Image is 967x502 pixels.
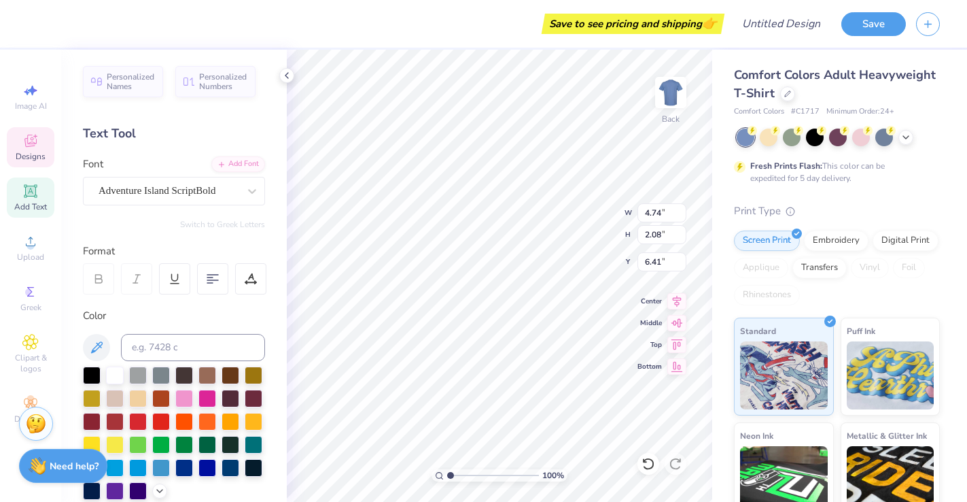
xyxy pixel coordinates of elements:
div: Screen Print [734,231,800,251]
div: Format [83,244,266,259]
strong: Fresh Prints Flash: [750,161,822,171]
div: Foil [893,258,925,278]
span: Puff Ink [847,324,875,338]
span: Middle [637,318,662,328]
div: Vinyl [851,258,889,278]
input: Untitled Design [731,10,831,37]
img: Puff Ink [847,341,934,409]
span: Personalized Numbers [199,72,247,91]
span: Standard [740,324,776,338]
button: Switch to Greek Letters [180,219,265,230]
span: Upload [17,252,44,263]
img: Standard [740,341,828,409]
span: Top [637,340,662,350]
span: Comfort Colors Adult Heavyweight T-Shirt [734,67,936,101]
span: 👉 [702,15,717,31]
span: Clipart & logos [7,352,54,374]
label: Font [83,156,103,172]
div: Applique [734,258,788,278]
div: Embroidery [804,231,868,251]
span: Comfort Colors [734,106,784,118]
div: Rhinestones [734,285,800,305]
img: Back [657,79,684,106]
span: Bottom [637,362,662,371]
strong: Need help? [50,460,99,473]
div: Color [83,308,265,324]
div: Transfers [792,258,847,278]
span: Designs [16,151,46,162]
span: Personalized Names [107,72,155,91]
span: Minimum Order: 24 + [826,106,894,118]
span: Decorate [14,414,47,424]
span: # C1717 [791,106,820,118]
input: e.g. 7428 c [121,334,265,361]
div: Back [662,113,680,125]
span: 100 % [542,469,564,482]
div: This color can be expedited for 5 day delivery. [750,160,917,184]
div: Text Tool [83,124,265,143]
span: Neon Ink [740,429,773,443]
button: Save [841,12,906,36]
span: Image AI [15,101,47,112]
span: Greek [20,302,41,313]
div: Add Font [211,156,265,172]
div: Digital Print [873,231,938,251]
span: Center [637,297,662,306]
span: Add Text [14,201,47,212]
div: Print Type [734,203,940,219]
div: Save to see pricing and shipping [545,14,721,34]
span: Metallic & Glitter Ink [847,429,927,443]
